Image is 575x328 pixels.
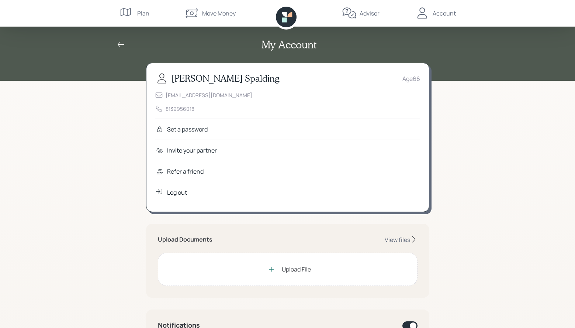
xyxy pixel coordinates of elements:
[158,236,212,243] h5: Upload Documents
[166,91,252,99] div: [EMAIL_ADDRESS][DOMAIN_NAME]
[167,125,208,134] div: Set a password
[360,9,380,18] div: Advisor
[167,188,187,197] div: Log out
[282,265,311,274] div: Upload File
[261,38,316,51] h2: My Account
[167,146,217,155] div: Invite your partner
[172,73,280,84] h3: [PERSON_NAME] Spalding
[137,9,149,18] div: Plan
[402,74,420,83] div: Age 66
[167,167,204,176] div: Refer a friend
[433,9,456,18] div: Account
[385,236,410,244] div: View files
[166,105,194,113] div: 8139956018
[202,9,236,18] div: Move Money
